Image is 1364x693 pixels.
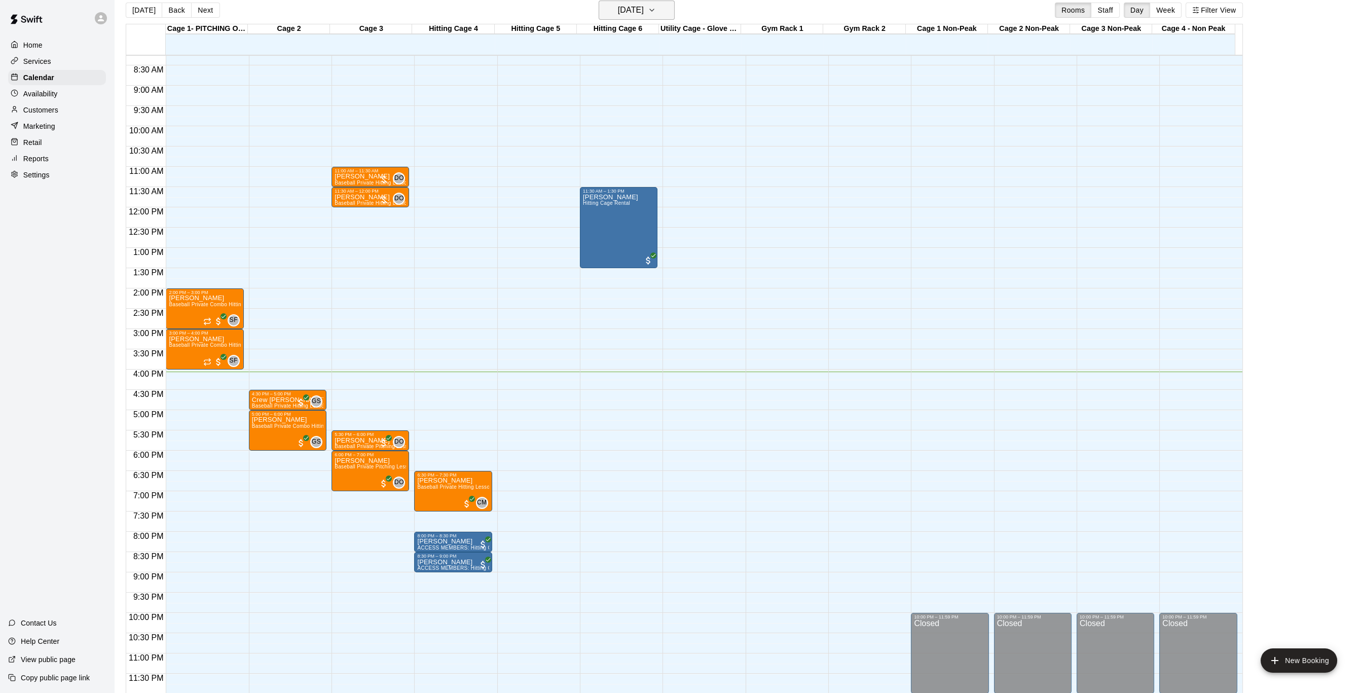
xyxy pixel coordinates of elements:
span: ACCESS MEMBERS: Hitting Cage Rental [417,545,518,551]
div: 4:30 PM – 5:00 PM: Crew Cowans [249,390,326,410]
span: CM [477,498,487,508]
p: Copy public page link [21,673,90,683]
div: 8:30 PM – 9:00 PM: Landyn Snell [414,552,492,572]
div: 6:30 PM – 7:30 PM: Cole Cristy [414,471,492,512]
div: Steve Firsich [228,314,240,326]
span: Hitting Cage Rental [583,200,630,206]
span: All customers have paid [296,397,306,408]
span: 6:00 PM [131,451,166,459]
span: 1:30 PM [131,268,166,277]
h6: [DATE] [618,3,644,17]
div: 5:30 PM – 6:00 PM: Elliot Stach [331,430,409,451]
div: Cage 2 [248,24,330,34]
span: GS [312,437,321,447]
span: All customers have paid [379,479,389,489]
div: 2:00 PM – 3:00 PM [169,290,240,295]
div: 5:30 PM – 6:00 PM [335,432,406,437]
div: Cage 1 Non-Peak [906,24,988,34]
span: Charles Mack [480,497,488,509]
span: DO [394,173,404,184]
span: All customers have paid [213,316,224,326]
div: 3:00 PM – 4:00 PM [169,331,240,336]
div: Hitting Cage 6 [577,24,659,34]
span: 6:30 PM [131,471,166,480]
button: Day [1124,3,1150,18]
div: 10:00 PM – 11:59 PM [1080,614,1151,619]
div: 6:00 PM – 7:00 PM [335,452,406,457]
span: Baseball Private Hitting Lesson - 60 minutes [417,484,524,490]
span: Baseball Private Combo Hitting/Pitching Lesson - 60 minutes [252,423,398,429]
div: 11:30 AM – 12:00 PM [335,189,406,194]
span: 9:00 AM [131,86,166,94]
div: 11:30 AM – 1:30 PM [583,189,654,194]
div: Retail [8,135,106,150]
a: Availability [8,86,106,101]
div: 11:30 AM – 12:00 PM: Baseball Private Hitting Lesson - 30 minutes [331,187,409,207]
span: 8:30 PM [131,552,166,561]
span: Baseball Private Hitting Lesson - 30 minutes [252,403,359,409]
span: Steve Firsich [232,355,240,367]
p: Settings [23,170,50,180]
span: Baseball Private Pitching Lesson - 30 minutes [335,444,445,449]
span: 9:00 PM [131,572,166,581]
span: Baseball Private Pitching Lesson - 60 minutes [335,464,445,469]
p: Calendar [23,72,54,83]
button: Filter View [1186,3,1242,18]
div: 10:00 PM – 11:59 PM [1162,614,1234,619]
span: Dave Osteen [397,477,405,489]
a: Reports [8,151,106,166]
span: 9:30 AM [131,106,166,115]
p: Services [23,56,51,66]
span: 7:00 PM [131,491,166,500]
span: Dave Osteen [397,193,405,205]
span: Recurring event [203,358,211,366]
div: Gym Rack 1 [741,24,823,34]
span: 11:30 PM [126,674,166,682]
span: 8:30 AM [131,65,166,74]
span: 10:30 AM [127,147,166,155]
span: 10:30 PM [126,633,166,642]
div: Gym Rack 2 [823,24,905,34]
div: 8:00 PM – 8:30 PM [417,533,489,538]
div: Steve Firsich [228,355,240,367]
span: 11:30 AM [127,187,166,196]
div: 5:00 PM – 6:00 PM: Charlie Greaves [249,410,326,451]
p: View public page [21,654,76,665]
button: [DATE] [599,1,675,20]
div: 2:00 PM – 3:00 PM: Baseball Private Combo Hitting/Pitching Lesson - 60 minutes [166,288,243,329]
span: 4:30 PM [131,390,166,398]
span: 11:00 AM [127,167,166,175]
span: SF [230,315,238,325]
div: Marketing [8,119,106,134]
span: 11:00 PM [126,653,166,662]
div: Gage Scribner [310,395,322,408]
span: 8:00 PM [131,532,166,540]
span: 7:30 PM [131,512,166,520]
span: 2:30 PM [131,309,166,317]
span: Gage Scribner [314,395,322,408]
span: 2:00 PM [131,288,166,297]
span: All customers have paid [643,256,653,266]
span: DO [394,194,404,204]
span: Baseball Private Hitting Lesson - 30 minutes [335,200,441,206]
div: Dave Osteen [393,193,405,205]
span: 12:30 PM [126,228,166,236]
a: Calendar [8,70,106,85]
span: ACCESS MEMBERS: Hitting Cage Rental [417,565,518,571]
div: Home [8,38,106,53]
div: Cage 4 - Non Peak [1152,24,1234,34]
span: Baseball Private Hitting Lesson - 30 minutes [335,180,441,186]
span: Baseball Private Combo Hitting/Pitching Lesson - 60 minutes [169,342,315,348]
div: Hitting Cage 4 [412,24,494,34]
a: Customers [8,102,106,118]
div: Hitting Cage 5 [495,24,577,34]
div: Gage Scribner [310,436,322,448]
div: Charles Mack [476,497,488,509]
div: 6:30 PM – 7:30 PM [417,472,489,478]
button: Back [162,3,192,18]
p: Customers [23,105,58,115]
div: 11:00 AM – 11:30 AM: Baseball Private Hitting Lesson - 30 minutes [331,167,409,187]
span: 9:30 PM [131,593,166,601]
div: 6:00 PM – 7:00 PM: Aidan Monhollen [331,451,409,491]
